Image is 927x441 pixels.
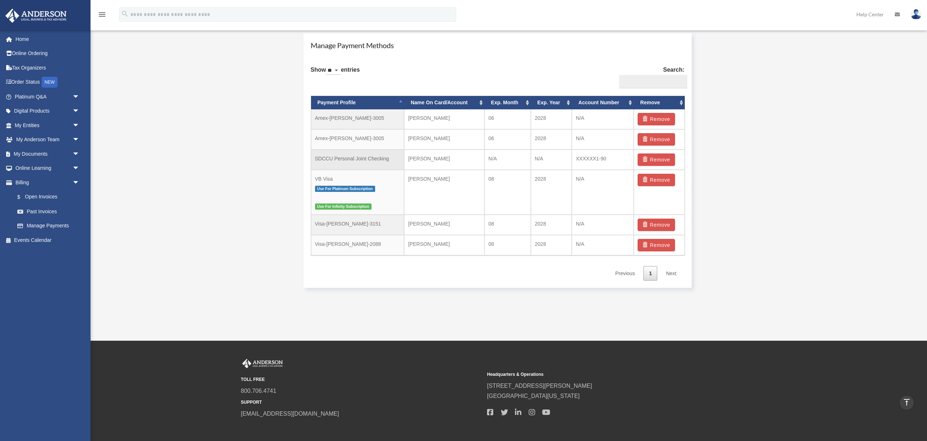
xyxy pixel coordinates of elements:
img: User Pic [911,9,922,20]
i: vertical_align_top [902,398,911,407]
span: $ [21,193,25,202]
th: Account Number: activate to sort column ascending [572,96,634,109]
small: SUPPORT [241,399,482,406]
a: [GEOGRAPHIC_DATA][US_STATE] [487,393,580,399]
a: [EMAIL_ADDRESS][DOMAIN_NAME] [241,411,339,417]
img: Anderson Advisors Platinum Portal [241,359,284,368]
a: Past Invoices [10,204,91,219]
td: Amex-[PERSON_NAME]-3005 [311,109,404,129]
a: Digital Productsarrow_drop_down [5,104,91,118]
td: Amex-[PERSON_NAME]-3005 [311,129,404,150]
th: Exp. Year: activate to sort column ascending [531,96,572,109]
td: [PERSON_NAME] [404,215,485,235]
input: Search: [619,75,687,89]
span: arrow_drop_down [72,161,87,176]
td: N/A [572,129,634,150]
td: N/A [572,109,634,129]
a: Manage Payments [10,219,87,233]
h4: Manage Payment Methods [311,40,685,50]
td: N/A [572,215,634,235]
button: Remove [638,133,675,146]
td: Visa-[PERSON_NAME]-2088 [311,235,404,255]
td: 08 [485,215,531,235]
span: Use For Infinity Subscription [315,203,372,210]
button: Remove [638,113,675,125]
td: [PERSON_NAME] [404,150,485,170]
span: arrow_drop_down [72,175,87,190]
a: Previous [610,266,640,281]
select: Showentries [326,67,341,75]
td: 2028 [531,235,572,255]
td: 06 [485,109,531,129]
td: 2028 [531,109,572,129]
i: menu [98,10,106,19]
td: N/A [572,170,634,215]
i: search [121,10,129,18]
td: N/A [531,150,572,170]
td: 08 [485,235,531,255]
a: Online Learningarrow_drop_down [5,161,91,176]
button: Remove [638,154,675,166]
button: Remove [638,174,675,186]
a: menu [98,13,106,19]
button: Remove [638,239,675,251]
td: Visa-[PERSON_NAME]-3151 [311,215,404,235]
td: VB Visa [311,170,404,215]
span: arrow_drop_down [72,133,87,147]
a: Events Calendar [5,233,91,247]
a: Home [5,32,91,46]
td: XXXXXX1-90 [572,150,634,170]
button: Remove [638,219,675,231]
a: Order StatusNEW [5,75,91,90]
a: My Entitiesarrow_drop_down [5,118,91,133]
img: Anderson Advisors Platinum Portal [3,9,69,23]
td: 2028 [531,215,572,235]
a: Billingarrow_drop_down [5,175,91,190]
td: 06 [485,129,531,150]
a: Online Ordering [5,46,91,61]
div: NEW [42,77,58,88]
a: vertical_align_top [899,395,914,410]
td: 2028 [531,129,572,150]
td: [PERSON_NAME] [404,235,485,255]
td: N/A [572,235,634,255]
a: Next [660,266,682,281]
td: [PERSON_NAME] [404,170,485,215]
span: arrow_drop_down [72,147,87,161]
th: Remove: activate to sort column ascending [634,96,685,109]
a: $Open Invoices [10,190,91,205]
a: Platinum Q&Aarrow_drop_down [5,89,91,104]
th: Exp. Month: activate to sort column ascending [485,96,531,109]
a: 1 [643,266,657,281]
td: 08 [485,170,531,215]
span: arrow_drop_down [72,118,87,133]
a: My Anderson Teamarrow_drop_down [5,133,91,147]
span: arrow_drop_down [72,89,87,104]
small: TOLL FREE [241,376,482,383]
label: Search: [616,65,684,89]
a: [STREET_ADDRESS][PERSON_NAME] [487,383,592,389]
td: [PERSON_NAME] [404,109,485,129]
a: 800.706.4741 [241,388,276,394]
label: Show entries [311,65,360,82]
small: Headquarters & Operations [487,371,728,378]
a: Tax Organizers [5,60,91,75]
td: 2028 [531,170,572,215]
th: Name On Card/Account: activate to sort column ascending [404,96,485,109]
td: SDCCU Personal Joint Checking [311,150,404,170]
td: N/A [485,150,531,170]
th: Payment Profile: activate to sort column descending [311,96,404,109]
span: arrow_drop_down [72,104,87,119]
a: My Documentsarrow_drop_down [5,147,91,161]
td: [PERSON_NAME] [404,129,485,150]
span: Use For Platinum Subscription [315,186,375,192]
